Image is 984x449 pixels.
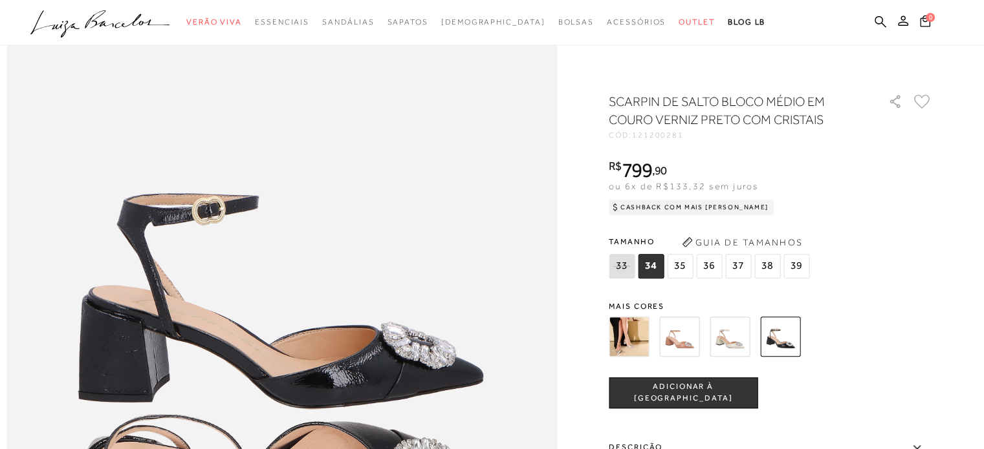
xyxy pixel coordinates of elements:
[667,254,693,278] span: 35
[255,17,309,26] span: Essenciais
[322,10,374,34] a: noSubCategoriesText
[558,10,594,34] a: noSubCategoriesText
[609,200,774,215] div: Cashback com Mais [PERSON_NAME]
[754,254,780,278] span: 38
[441,17,545,26] span: [DEMOGRAPHIC_DATA]
[696,254,722,278] span: 36
[728,10,765,34] a: BLOG LB
[609,254,635,278] span: 33
[609,131,868,139] div: CÓD:
[679,10,715,34] a: noSubCategoriesText
[387,17,428,26] span: Sapatos
[609,160,622,172] i: R$
[760,317,800,357] img: SCARPIN DE SALTO BLOCO MÉDIO EM COURO VERNIZ PRETO COM CRISTAIS
[322,17,374,26] span: Sandálias
[632,131,684,140] span: 121200281
[558,17,594,26] span: Bolsas
[622,158,652,182] span: 799
[609,317,649,357] img: SCARPIN DE SALTO BLOCO MÉDIO EM COURO COBRA METALIZADO PRATA COM CRISTAIS
[652,165,667,176] i: ,
[725,254,751,278] span: 37
[609,92,851,129] h1: SCARPIN DE SALTO BLOCO MÉDIO EM COURO VERNIZ PRETO COM CRISTAIS
[609,232,813,251] span: Tamanho
[655,163,667,177] span: 90
[255,10,309,34] a: noSubCategoriesText
[609,181,758,191] span: ou 6x de R$133,32 sem juros
[607,17,666,26] span: Acessórios
[783,254,809,278] span: 39
[926,13,935,22] span: 0
[609,302,932,310] span: Mais cores
[609,381,757,404] span: ADICIONAR À [GEOGRAPHIC_DATA]
[677,232,807,253] button: Guia de Tamanhos
[728,17,765,26] span: BLOG LB
[607,10,666,34] a: noSubCategoriesText
[186,17,242,26] span: Verão Viva
[638,254,664,278] span: 34
[659,317,699,357] img: SCARPIN DE SALTO BLOCO MÉDIO EM COURO VERNIZ BEGE COM CRISTAIS
[186,10,242,34] a: noSubCategoriesText
[679,17,715,26] span: Outlet
[441,10,545,34] a: noSubCategoriesText
[916,14,934,32] button: 0
[609,377,758,408] button: ADICIONAR À [GEOGRAPHIC_DATA]
[710,317,750,357] img: SCARPIN DE SALTO BLOCO MÉDIO EM COURO VERNIZ OFF WHITE COM CRISTAIS
[387,10,428,34] a: noSubCategoriesText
